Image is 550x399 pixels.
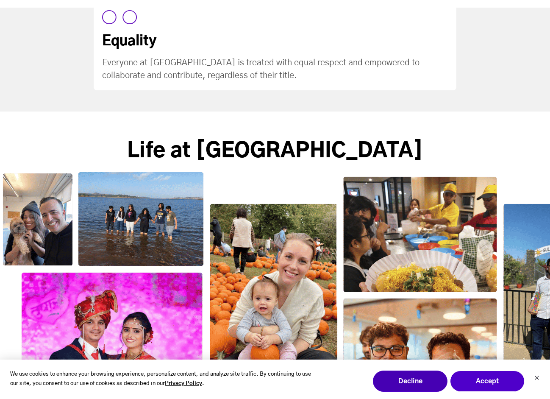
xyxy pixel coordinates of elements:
[373,371,447,392] button: Decline
[534,374,539,383] button: Dismiss cookie banner
[450,371,525,392] button: Accept
[10,370,320,389] p: We use cookies to enhance your browsing experience, personalize content, and analyze site traffic...
[102,56,448,82] div: Everyone at [GEOGRAPHIC_DATA] is treated with equal respect and empowered to collaborate and cont...
[102,33,396,50] div: Equality
[165,379,202,389] a: Privacy Policy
